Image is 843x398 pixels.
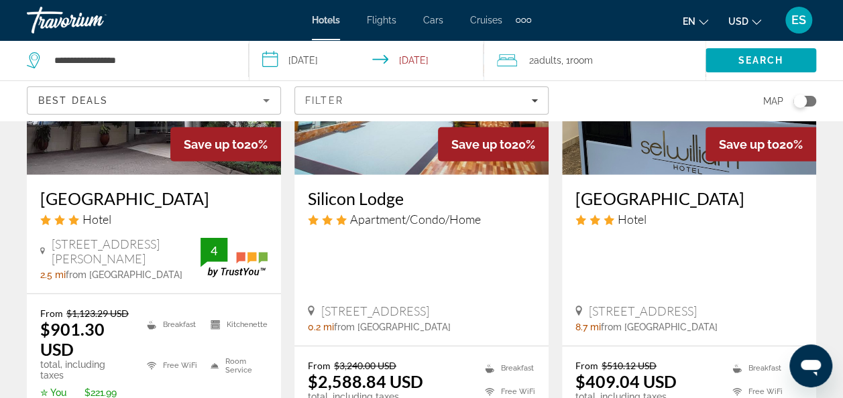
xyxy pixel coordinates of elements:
[728,16,748,27] span: USD
[308,322,334,332] span: 0.2 mi
[726,360,803,377] li: Breakfast
[140,348,204,383] li: Free WiFi
[534,55,561,66] span: Adults
[40,359,130,381] p: total, including taxes
[601,322,718,332] span: from [GEOGRAPHIC_DATA]
[170,127,281,161] div: 20%
[334,322,451,332] span: from [GEOGRAPHIC_DATA]
[728,11,761,31] button: Change currency
[738,55,784,66] span: Search
[38,95,108,106] span: Best Deals
[204,308,268,342] li: Kitchenette
[40,308,63,319] span: From
[706,48,816,72] button: Search
[308,188,535,208] a: Silicon Lodge
[575,188,803,208] a: [GEOGRAPHIC_DATA]
[589,304,697,318] span: [STREET_ADDRESS]
[40,319,105,359] ins: $901.30 USD
[82,212,111,226] span: Hotel
[308,371,423,391] ins: $2,588.84 USD
[470,15,502,25] a: Cruises
[305,95,343,106] span: Filter
[719,137,779,151] span: Save up to
[478,360,535,377] li: Breakfast
[575,322,601,332] span: 8.7 mi
[27,3,161,38] a: Travorium
[783,95,816,107] button: Toggle map
[52,237,201,266] span: [STREET_ADDRESS][PERSON_NAME]
[575,371,677,391] ins: $409.04 USD
[789,344,832,387] iframe: Button to launch messaging window
[140,308,204,342] li: Breakfast
[40,188,268,208] a: [GEOGRAPHIC_DATA]
[438,127,549,161] div: 20%
[38,92,270,109] mat-select: Sort by
[706,127,816,161] div: 20%
[484,40,706,80] button: Travelers: 2 adults, 0 children
[451,137,512,151] span: Save up to
[201,243,227,259] div: 4
[40,269,66,280] span: 2.5 mi
[516,9,531,31] button: Extra navigation items
[294,86,549,115] button: Filters
[308,212,535,226] div: 3 star Apartment
[204,348,268,383] li: Room Service
[350,212,481,226] span: Apartment/Condo/Home
[201,238,268,277] img: TrustYou guest rating badge
[66,269,182,280] span: from [GEOGRAPHIC_DATA]
[308,360,331,371] span: From
[575,360,598,371] span: From
[367,15,396,25] a: Flights
[683,11,708,31] button: Change language
[602,360,657,371] del: $510.12 USD
[683,16,695,27] span: en
[40,212,268,226] div: 3 star Hotel
[53,50,228,70] input: Search hotel destination
[575,212,803,226] div: 3 star Hotel
[423,15,443,25] a: Cars
[321,304,429,318] span: [STREET_ADDRESS]
[334,360,396,371] del: $3,240.00 USD
[312,15,340,25] a: Hotels
[184,137,244,151] span: Save up to
[791,13,806,27] span: ES
[781,6,816,34] button: User Menu
[66,308,129,319] del: $1,123.29 USD
[249,40,484,80] button: Select check in and out date
[618,212,647,226] span: Hotel
[561,51,593,70] span: , 1
[529,51,561,70] span: 2
[763,92,783,111] span: Map
[570,55,593,66] span: Room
